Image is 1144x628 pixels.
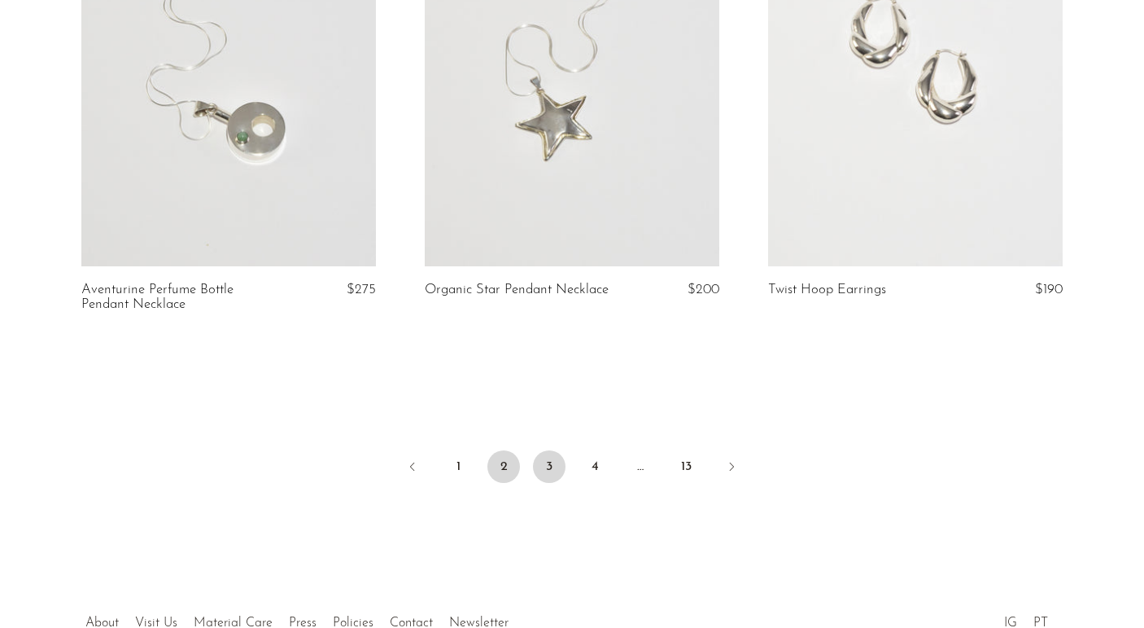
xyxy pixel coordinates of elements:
[624,450,657,483] span: …
[579,450,611,483] a: 4
[670,450,702,483] a: 13
[688,283,719,296] span: $200
[533,450,565,483] a: 3
[1035,283,1063,296] span: $190
[425,283,609,297] a: Organic Star Pendant Necklace
[81,283,277,313] a: Aventurine Perfume Bottle Pendant Necklace
[396,450,429,486] a: Previous
[487,450,520,483] span: 2
[442,450,474,483] a: 1
[768,283,886,297] a: Twist Hoop Earrings
[715,450,748,486] a: Next
[347,283,376,296] span: $275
